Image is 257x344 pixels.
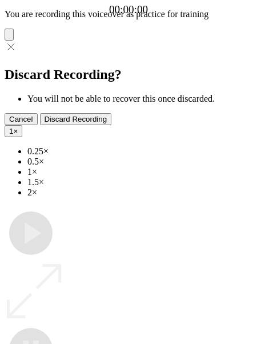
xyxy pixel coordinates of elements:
a: 00:00:00 [109,3,148,16]
span: 1 [9,127,13,135]
p: You are recording this voiceover as practice for training [5,9,252,19]
button: Cancel [5,113,38,125]
li: 0.5× [27,157,252,167]
button: Discard Recording [40,113,112,125]
li: You will not be able to recover this once discarded. [27,94,252,104]
li: 1× [27,167,252,177]
li: 1.5× [27,177,252,187]
li: 2× [27,187,252,198]
button: 1× [5,125,22,137]
li: 0.25× [27,146,252,157]
h2: Discard Recording? [5,67,252,82]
